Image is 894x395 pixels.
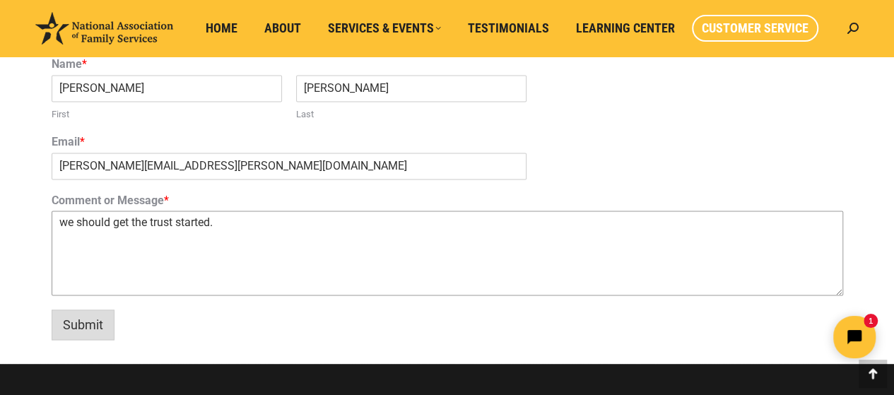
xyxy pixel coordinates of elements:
[692,15,818,42] a: Customer Service
[576,20,675,36] span: Learning Center
[264,20,301,36] span: About
[458,15,559,42] a: Testimonials
[52,57,843,72] label: Name
[52,309,114,340] button: Submit
[35,12,173,45] img: National Association of Family Services
[206,20,237,36] span: Home
[702,20,808,36] span: Customer Service
[52,109,282,121] label: First
[196,15,247,42] a: Home
[296,109,527,121] label: Last
[52,135,843,150] label: Email
[468,20,549,36] span: Testimonials
[645,304,888,370] iframe: Tidio Chat
[328,20,441,36] span: Services & Events
[254,15,311,42] a: About
[566,15,685,42] a: Learning Center
[52,194,843,208] label: Comment or Message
